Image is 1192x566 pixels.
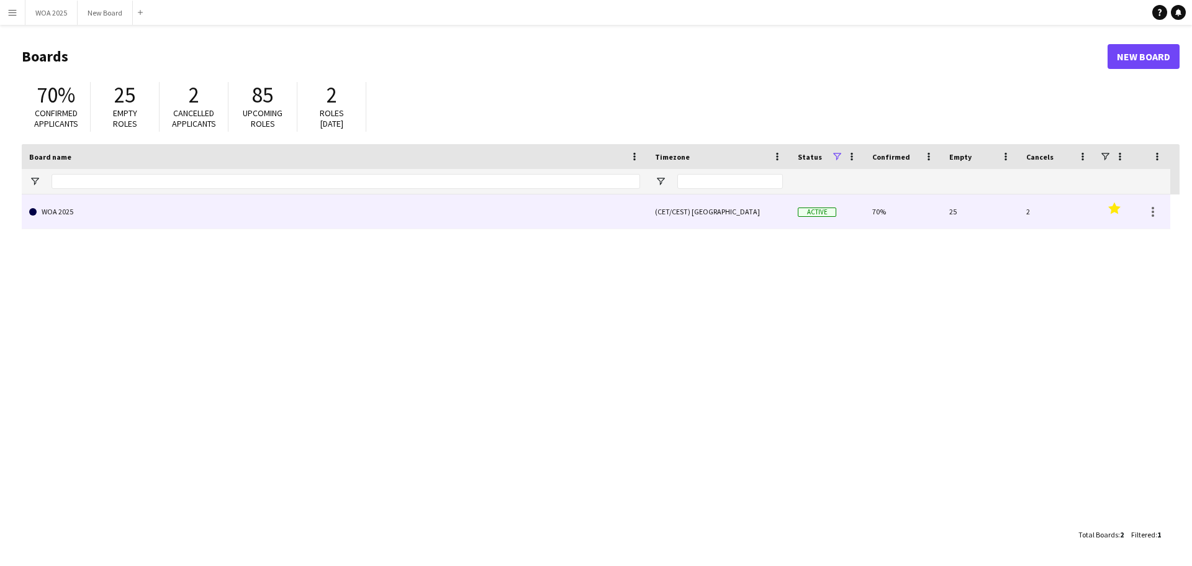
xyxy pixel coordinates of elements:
[949,152,972,162] span: Empty
[37,81,75,109] span: 70%
[1157,530,1161,539] span: 1
[1131,523,1161,547] div: :
[172,107,216,129] span: Cancelled applicants
[22,47,1108,66] h1: Boards
[114,81,135,109] span: 25
[189,81,199,109] span: 2
[29,194,640,229] a: WOA 2025
[1078,523,1124,547] div: :
[1019,194,1096,229] div: 2
[872,152,910,162] span: Confirmed
[78,1,133,25] button: New Board
[25,1,78,25] button: WOA 2025
[655,152,690,162] span: Timezone
[113,107,137,129] span: Empty roles
[942,194,1019,229] div: 25
[29,176,40,187] button: Open Filter Menu
[1131,530,1155,539] span: Filtered
[865,194,942,229] div: 70%
[1120,530,1124,539] span: 2
[327,81,337,109] span: 2
[677,174,783,189] input: Timezone Filter Input
[1108,44,1180,69] a: New Board
[798,152,822,162] span: Status
[655,176,666,187] button: Open Filter Menu
[252,81,273,109] span: 85
[34,107,78,129] span: Confirmed applicants
[320,107,344,129] span: Roles [DATE]
[1078,530,1118,539] span: Total Boards
[648,194,790,229] div: (CET/CEST) [GEOGRAPHIC_DATA]
[798,208,836,217] span: Active
[1026,152,1054,162] span: Cancels
[52,174,640,189] input: Board name Filter Input
[243,107,282,129] span: Upcoming roles
[29,152,71,162] span: Board name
